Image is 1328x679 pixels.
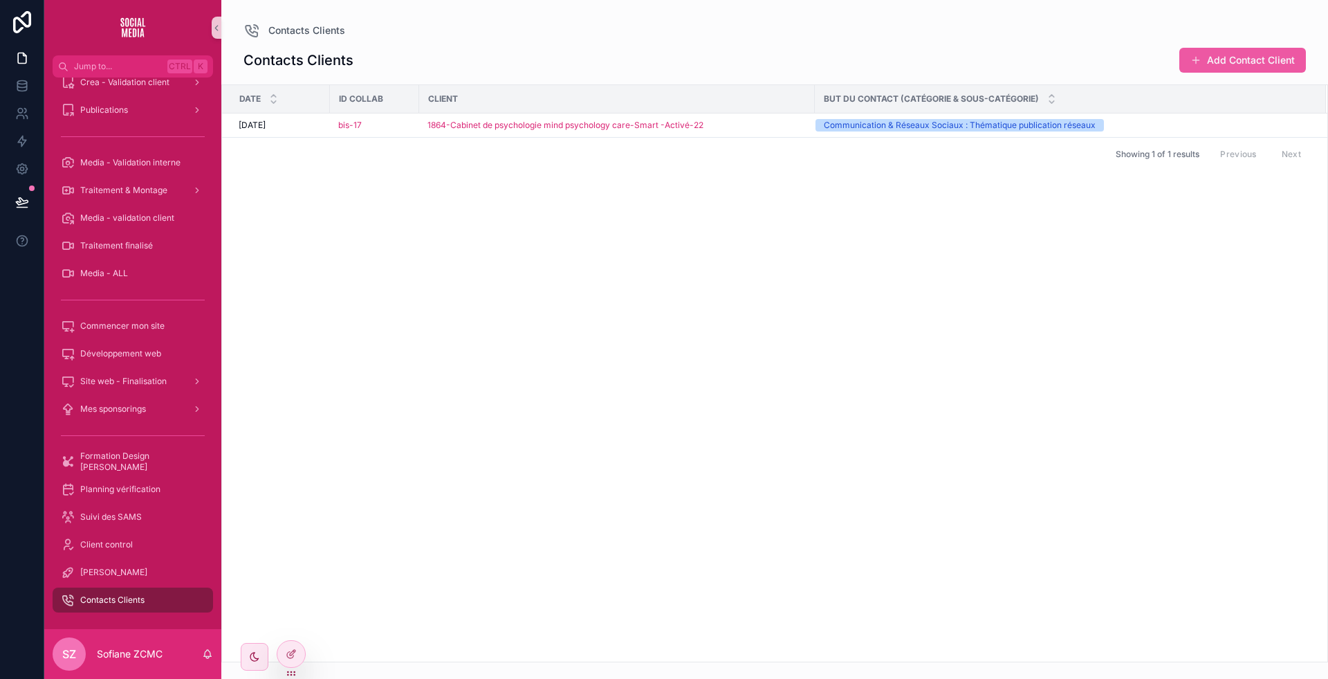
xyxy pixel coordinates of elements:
[97,647,163,661] p: Sofiane ZCMC
[111,17,155,39] img: App logo
[53,560,213,585] a: [PERSON_NAME]
[80,376,167,387] span: Site web - Finalisation
[62,646,76,662] span: SZ
[239,120,266,131] span: [DATE]
[80,240,153,251] span: Traitement finalisé
[53,532,213,557] a: Client control
[1179,48,1306,73] button: Add Contact Client
[80,77,169,88] span: Crea - Validation client
[80,348,161,359] span: Développement web
[53,369,213,394] a: Site web - Finalisation
[243,22,345,39] a: Contacts Clients
[80,511,142,523] span: Suivi des SAMS
[53,55,213,78] button: Jump to...CtrlK
[80,320,165,332] span: Commencer mon site
[74,61,162,72] span: Jump to...
[53,341,213,366] a: Développement web
[80,451,199,473] span: Formation Design [PERSON_NAME]
[339,93,383,105] span: ID Collab
[428,93,458,105] span: Client
[824,93,1039,105] span: But du contact (Catégorie & Sous-catégorie)
[53,477,213,502] a: Planning vérification
[427,120,703,131] a: 1864-Cabinet de psychologie mind psychology care-Smart -Activé-22
[239,93,261,105] span: Date
[53,314,213,338] a: Commencer mon site
[53,206,213,230] a: Media - validation client
[824,119,1096,132] div: Communication & Réseaux Sociaux : Thématique publication réseaux
[53,261,213,286] a: Media - ALL
[80,105,128,116] span: Publications
[53,178,213,203] a: Traitement & Montage
[53,505,213,529] a: Suivi des SAMS
[80,157,181,168] span: Media - Validation interne
[44,78,221,629] div: scrollable content
[80,212,174,224] span: Media - validation client
[53,397,213,422] a: Mes sponsorings
[80,595,145,606] span: Contacts Clients
[80,539,133,550] span: Client control
[338,120,362,131] a: bis-17
[53,98,213,123] a: Publications
[80,185,167,196] span: Traitement & Montage
[80,484,160,495] span: Planning vérification
[338,120,411,131] a: bis-17
[80,268,128,279] span: Media - ALL
[80,567,147,578] span: [PERSON_NAME]
[53,70,213,95] a: Crea - Validation client
[80,404,146,415] span: Mes sponsorings
[53,588,213,613] a: Contacts Clients
[427,120,806,131] a: 1864-Cabinet de psychologie mind psychology care-Smart -Activé-22
[53,150,213,175] a: Media - Validation interne
[239,120,322,131] a: [DATE]
[243,51,353,70] h1: Contacts Clients
[195,61,206,72] span: K
[268,24,345,37] span: Contacts Clients
[1116,149,1199,160] span: Showing 1 of 1 results
[53,449,213,474] a: Formation Design [PERSON_NAME]
[815,119,1309,132] a: Communication & Réseaux Sociaux : Thématique publication réseaux
[167,60,192,73] span: Ctrl
[53,233,213,258] a: Traitement finalisé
